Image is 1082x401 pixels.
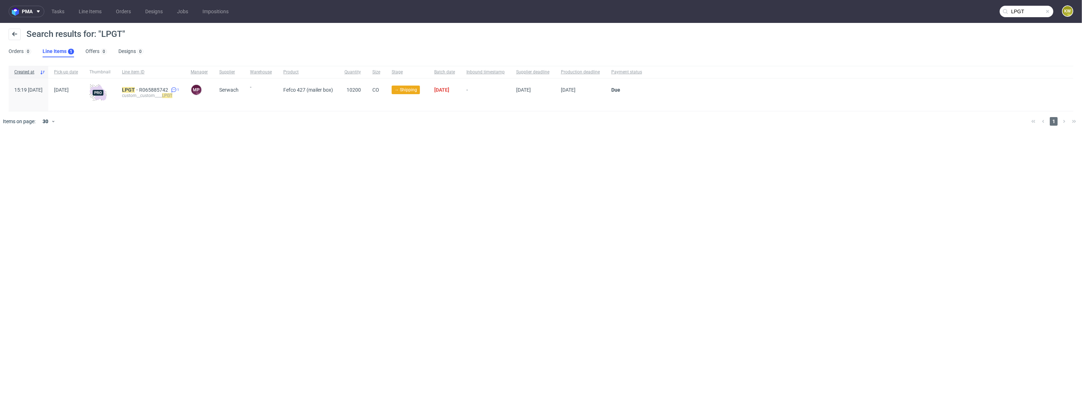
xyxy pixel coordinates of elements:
button: pma [9,6,44,17]
span: [DATE] [561,87,576,93]
span: Payment status [611,69,642,75]
a: 1 [170,87,179,93]
span: Supplier [219,69,239,75]
a: Orders [112,6,135,17]
a: Designs [141,6,167,17]
a: Impositions [198,6,233,17]
figcaption: MP [191,85,201,95]
span: Due [611,87,620,93]
span: Items on page: [3,118,35,125]
span: Serwach [219,87,239,93]
img: pro-icon.017ec5509f39f3e742e3.png [89,84,107,101]
div: 0 [27,49,29,54]
a: R065885742 [139,87,170,93]
span: Pick-up date [54,69,78,75]
div: 0 [103,49,105,54]
span: 15:19 [DATE] [14,87,43,93]
figcaption: KW [1063,6,1073,16]
span: [DATE] [434,87,449,93]
span: pma [22,9,33,14]
span: 1 [1050,117,1058,126]
span: - [250,84,272,102]
div: custom__custom____ [122,93,179,98]
span: Thumbnail [89,69,111,75]
div: 1 [70,49,72,54]
span: Fefco 427 (mailer box) [283,87,333,93]
a: Line Items [74,6,106,17]
a: LPGT [122,87,139,93]
span: Production deadline [561,69,600,75]
span: Warehouse [250,69,272,75]
span: Quantity [344,69,361,75]
mark: LPGT [122,87,135,93]
img: logo [12,8,22,16]
a: Orders0 [9,46,31,57]
span: Created at [14,69,37,75]
span: Inbound timestamp [466,69,505,75]
span: Batch date [434,69,455,75]
a: Offers0 [85,46,107,57]
span: Search results for: "LPGT" [26,29,125,39]
span: Product [283,69,333,75]
span: 1 [177,87,179,93]
a: Jobs [173,6,192,17]
span: [DATE] [54,87,69,93]
div: 30 [38,116,51,126]
span: - [466,87,505,102]
a: Tasks [47,6,69,17]
span: Line item ID [122,69,179,75]
span: 10200 [347,87,361,93]
div: 0 [139,49,142,54]
span: Supplier deadline [516,69,549,75]
mark: LPGT [162,93,172,98]
span: → Shipping [395,87,417,93]
a: Line Items1 [43,46,74,57]
span: Stage [392,69,423,75]
a: Designs0 [118,46,143,57]
span: Size [372,69,380,75]
span: CO [372,87,379,93]
span: Manager [191,69,208,75]
span: [DATE] [516,87,531,93]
